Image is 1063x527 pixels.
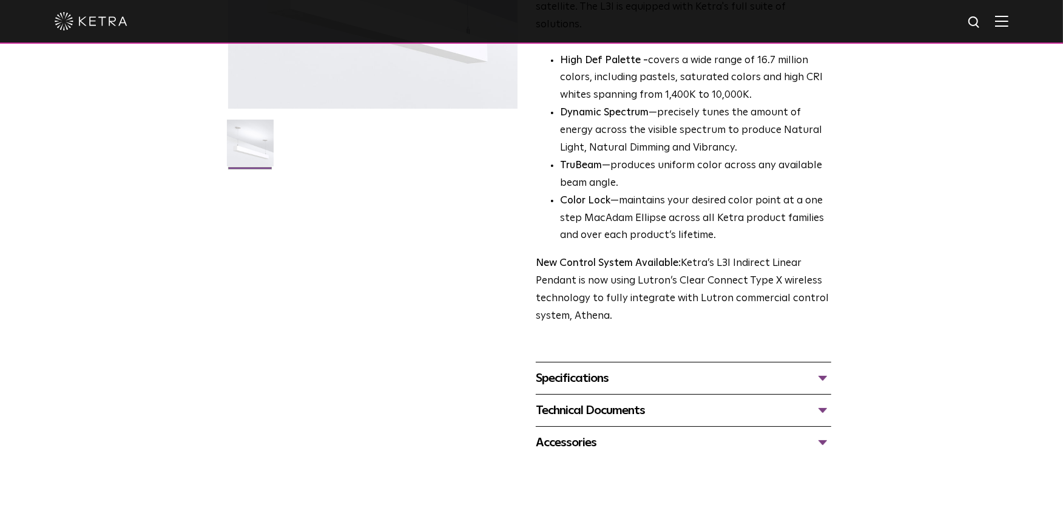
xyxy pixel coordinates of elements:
li: —produces uniform color across any available beam angle. [560,157,831,192]
img: L3I-Linear-2021-Web-Square [227,120,274,175]
strong: High Def Palette - [560,55,648,66]
div: Accessories [536,433,831,452]
p: Ketra’s L3I Indirect Linear Pendant is now using Lutron’s Clear Connect Type X wireless technolog... [536,255,831,325]
strong: Color Lock [560,195,610,206]
strong: TruBeam [560,160,602,171]
p: covers a wide range of 16.7 million colors, including pastels, saturated colors and high CRI whit... [560,52,831,105]
strong: New Control System Available: [536,258,681,268]
img: search icon [967,15,982,30]
li: —maintains your desired color point at a one step MacAdam Ellipse across all Ketra product famili... [560,192,831,245]
strong: Dynamic Spectrum [560,107,649,118]
img: ketra-logo-2019-white [55,12,127,30]
li: —precisely tunes the amount of energy across the visible spectrum to produce Natural Light, Natur... [560,104,831,157]
div: Technical Documents [536,401,831,420]
img: Hamburger%20Nav.svg [995,15,1008,27]
div: Specifications [536,369,831,388]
